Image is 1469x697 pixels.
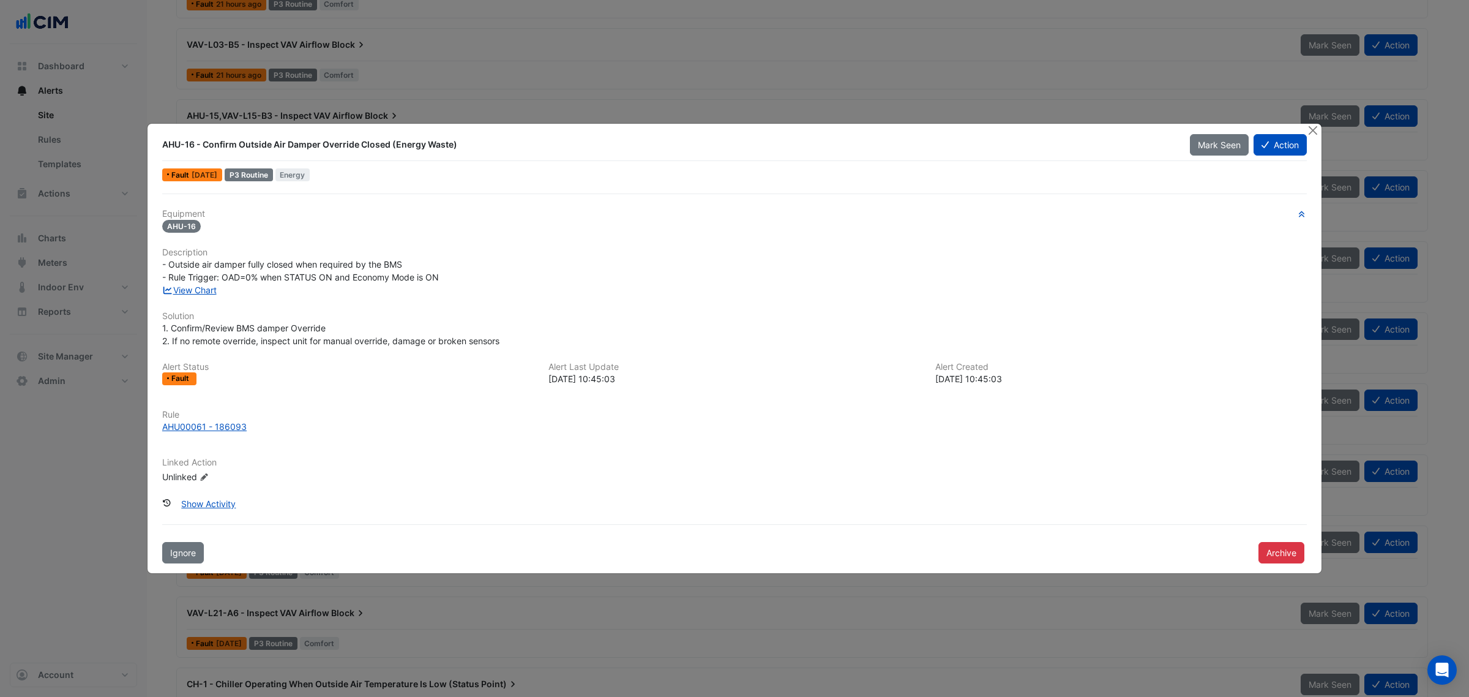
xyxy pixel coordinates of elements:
[225,168,273,181] div: P3 Routine
[162,420,1307,433] a: AHU00061 - 186093
[275,168,310,181] span: Energy
[162,362,534,372] h6: Alert Status
[162,285,217,295] a: View Chart
[173,493,244,514] button: Show Activity
[162,410,1307,420] h6: Rule
[548,362,920,372] h6: Alert Last Update
[1258,542,1304,563] button: Archive
[162,542,204,563] button: Ignore
[200,472,209,481] fa-icon: Edit Linked Action
[1427,655,1457,685] div: Open Intercom Messenger
[162,138,1175,151] div: AHU-16 - Confirm Outside Air Damper Override Closed (Energy Waste)
[192,170,217,179] span: Mon 15-Sep-2025 10:45 AEST
[162,323,499,346] span: 1. Confirm/Review BMS damper Override 2. If no remote override, inspect unit for manual override,...
[1254,134,1307,156] button: Action
[162,220,201,233] span: AHU-16
[162,458,1307,468] h6: Linked Action
[170,548,196,558] span: Ignore
[162,209,1307,219] h6: Equipment
[1198,140,1241,150] span: Mark Seen
[935,362,1307,372] h6: Alert Created
[162,470,309,483] div: Unlinked
[548,372,920,385] div: [DATE] 10:45:03
[162,311,1307,322] h6: Solution
[162,259,439,282] span: - Outside air damper fully closed when required by the BMS - Rule Trigger: OAD=0% when STATUS ON ...
[1190,134,1249,156] button: Mark Seen
[1306,124,1319,137] button: Close
[171,375,192,382] span: Fault
[171,171,192,179] span: Fault
[935,372,1307,385] div: [DATE] 10:45:03
[162,420,247,433] div: AHU00061 - 186093
[162,247,1307,258] h6: Description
